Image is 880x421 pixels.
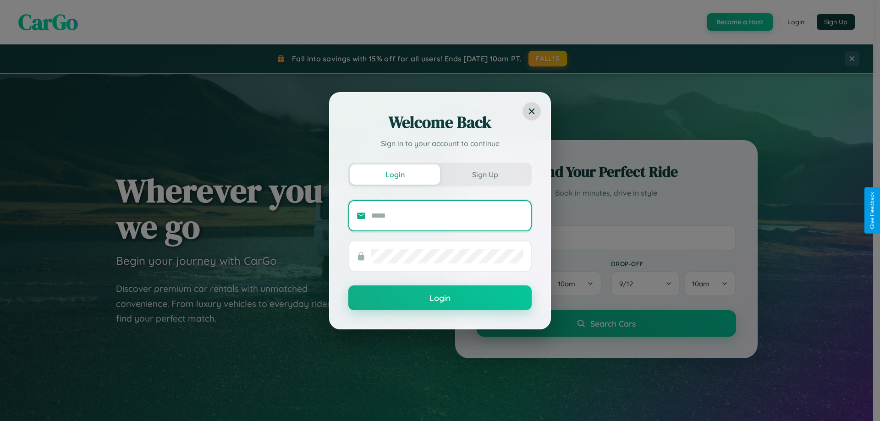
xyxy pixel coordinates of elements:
[440,164,530,185] button: Sign Up
[350,164,440,185] button: Login
[348,111,532,133] h2: Welcome Back
[348,138,532,149] p: Sign in to your account to continue
[869,192,875,229] div: Give Feedback
[348,285,532,310] button: Login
